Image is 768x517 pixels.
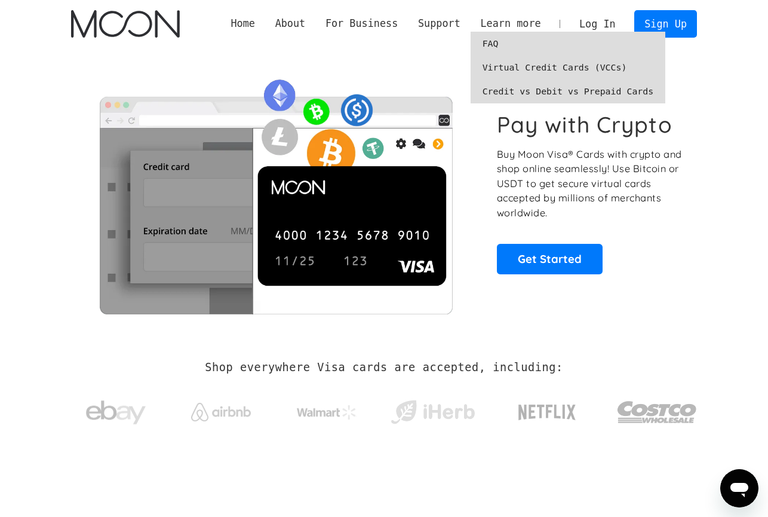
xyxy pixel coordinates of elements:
[720,469,758,507] iframe: Button to launch messaging window
[71,382,160,438] a: ebay
[86,394,146,432] img: ebay
[471,79,666,103] a: Credit vs Debit vs Prepaid Cards
[617,378,697,440] a: Costco
[471,32,666,56] a: FAQ
[408,16,470,31] div: Support
[494,386,601,433] a: Netflix
[471,56,666,79] a: Virtual Credit Cards (VCCs)
[282,393,371,426] a: Walmart
[517,397,577,427] img: Netflix
[177,391,266,427] a: Airbnb
[471,32,666,103] nav: Learn more
[569,11,625,37] a: Log In
[315,16,408,31] div: For Business
[388,397,477,428] img: iHerb
[265,16,315,31] div: About
[617,390,697,435] img: Costco
[480,16,540,31] div: Learn more
[221,16,265,31] a: Home
[497,147,684,221] p: Buy Moon Visa® Cards with crypto and shop online seamlessly! Use Bitcoin or USDT to get secure vi...
[275,16,306,31] div: About
[71,71,480,314] img: Moon Cards let you spend your crypto anywhere Visa is accepted.
[71,10,179,38] a: home
[205,361,563,374] h2: Shop everywhere Visa cards are accepted, including:
[191,403,251,421] img: Airbnb
[497,111,672,138] h1: Pay with Crypto
[297,405,357,420] img: Walmart
[71,10,179,38] img: Moon Logo
[497,244,603,274] a: Get Started
[418,16,460,31] div: Support
[325,16,398,31] div: For Business
[388,385,477,434] a: iHerb
[634,10,696,37] a: Sign Up
[471,16,551,31] div: Learn more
